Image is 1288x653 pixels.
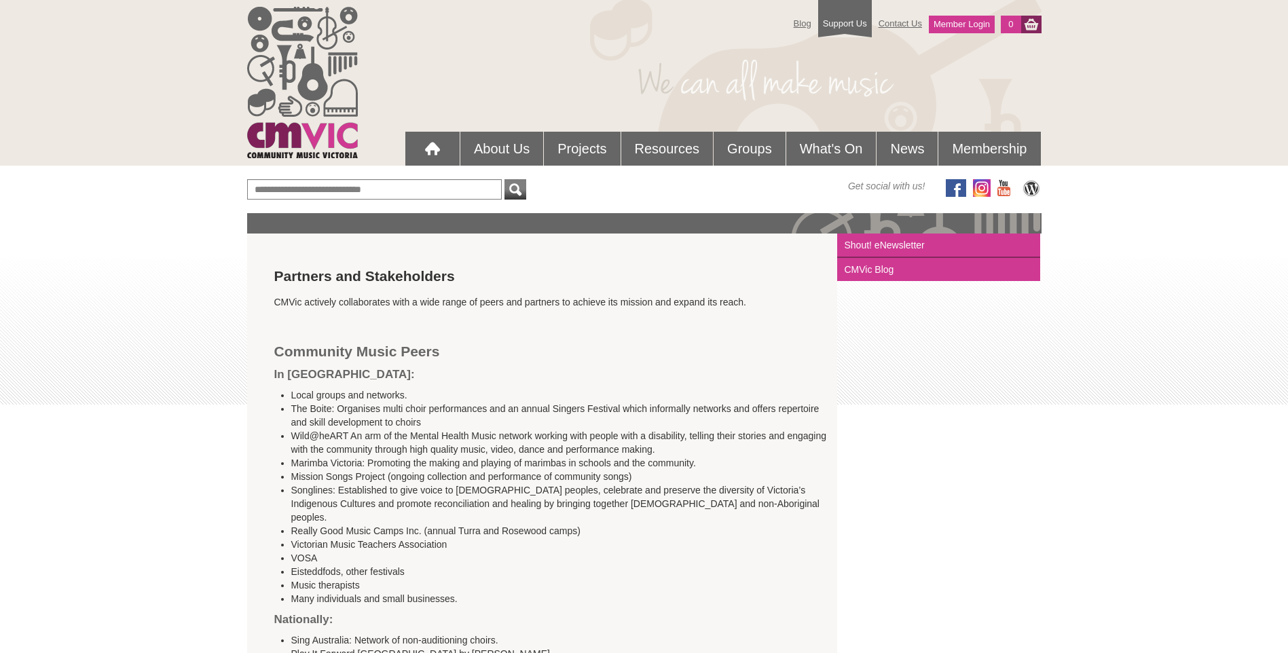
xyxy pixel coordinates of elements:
h3: Community Music Peers [274,343,811,360]
li: Eisteddfods, other festivals [291,565,828,578]
a: Projects [544,132,620,166]
a: Groups [714,132,786,166]
li: Mission Songs Project (ongoing collection and performance of community songs) [291,470,828,483]
img: CMVic Blog [1021,179,1042,197]
a: Blog [787,12,818,35]
a: News [877,132,938,166]
a: Membership [938,132,1040,166]
li: Local groups and networks. [291,388,828,402]
a: Contact Us [872,12,929,35]
li: Wild@heART An arm of the Mental Health Music network working with people with a disability, telli... [291,429,828,456]
a: About Us [460,132,543,166]
li: Marimba Victoria: Promoting the making and playing of marimbas in schools and the community. [291,456,828,470]
li: Songlines: Established to give voice to [DEMOGRAPHIC_DATA] peoples, celebrate and preserve the di... [291,483,828,524]
li: The Boite: Organises multi choir performances and an annual Singers Festival which informally net... [291,402,828,429]
a: CMVic Blog [837,258,1040,281]
a: 0 [1001,16,1020,33]
a: What's On [786,132,877,166]
img: cmvic_logo.png [247,7,358,158]
li: Sing Australia: Network of non-auditioning choirs. [291,633,828,647]
li: Really Good Music Camps Inc. (annual Turra and Rosewood camps) [291,524,828,538]
a: Member Login [929,16,995,33]
p: CMVic actively collaborates with a wide range of peers and partners to achieve its mission and ex... [274,295,811,309]
a: Shout! eNewsletter [837,234,1040,258]
h4: Nationally: [274,388,811,627]
h4: In [GEOGRAPHIC_DATA]: [274,367,811,381]
img: icon-instagram.png [973,179,991,197]
li: Music therapists [291,578,828,592]
li: Many individuals and small businesses. [291,592,828,605]
span: Get social with us! [848,179,925,193]
a: Resources [621,132,714,166]
li: VOSA [291,551,828,565]
li: Victorian Music Teachers Association [291,538,828,551]
h3: Partners and Stakeholders [274,267,811,285]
